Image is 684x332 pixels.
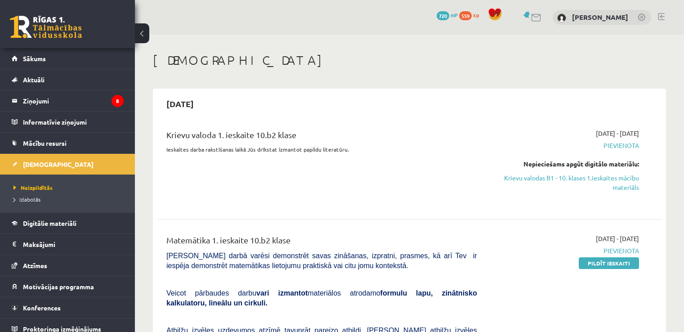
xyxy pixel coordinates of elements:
[437,11,458,18] a: 720 mP
[459,11,483,18] a: 559 xp
[23,283,94,291] span: Motivācijas programma
[13,184,126,192] a: Neizpildītās
[572,13,628,22] a: [PERSON_NAME]
[596,129,639,138] span: [DATE] - [DATE]
[23,112,124,132] legend: Informatīvie ziņojumi
[166,129,477,145] div: Krievu valoda 1. ieskaite 10.b2 klase
[23,261,47,269] span: Atzīmes
[13,195,126,203] a: Izlabotās
[23,54,46,63] span: Sākums
[23,304,61,312] span: Konferences
[596,234,639,243] span: [DATE] - [DATE]
[153,53,666,68] h1: [DEMOGRAPHIC_DATA]
[23,234,124,255] legend: Maksājumi
[12,255,124,276] a: Atzīmes
[491,246,639,256] span: Pievienota
[112,95,124,107] i: 8
[12,276,124,297] a: Motivācijas programma
[12,69,124,90] a: Aktuāli
[166,289,477,307] b: formulu lapu, zinātnisko kalkulatoru, lineālu un cirkuli.
[13,196,40,203] span: Izlabotās
[491,173,639,192] a: Krievu valodas B1 - 10. klases 1.ieskaites mācību materiāls
[157,93,203,114] h2: [DATE]
[12,213,124,233] a: Digitālie materiāli
[557,13,566,22] img: Martins Safronovs
[12,234,124,255] a: Maksājumi
[256,289,308,297] b: vari izmantot
[491,141,639,150] span: Pievienota
[12,112,124,132] a: Informatīvie ziņojumi
[12,297,124,318] a: Konferences
[451,11,458,18] span: mP
[23,90,124,111] legend: Ziņojumi
[12,90,124,111] a: Ziņojumi8
[166,289,477,307] span: Veicot pārbaudes darbu materiālos atrodamo
[473,11,479,18] span: xp
[166,252,477,269] span: [PERSON_NAME] darbā varēsi demonstrēt savas zināšanas, izpratni, prasmes, kā arī Tev ir iespēja d...
[166,234,477,251] div: Matemātika 1. ieskaite 10.b2 klase
[23,160,94,168] span: [DEMOGRAPHIC_DATA]
[10,16,82,38] a: Rīgas 1. Tālmācības vidusskola
[23,76,45,84] span: Aktuāli
[491,159,639,169] div: Nepieciešams apgūt digitālo materiālu:
[13,184,53,191] span: Neizpildītās
[459,11,472,20] span: 559
[166,145,477,153] p: Ieskaites darba rakstīšanas laikā Jūs drīkstat izmantot papildu literatūru.
[579,257,639,269] a: Pildīt ieskaiti
[23,139,67,147] span: Mācību resursi
[23,219,76,227] span: Digitālie materiāli
[12,48,124,69] a: Sākums
[12,133,124,153] a: Mācību resursi
[437,11,449,20] span: 720
[12,154,124,175] a: [DEMOGRAPHIC_DATA]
